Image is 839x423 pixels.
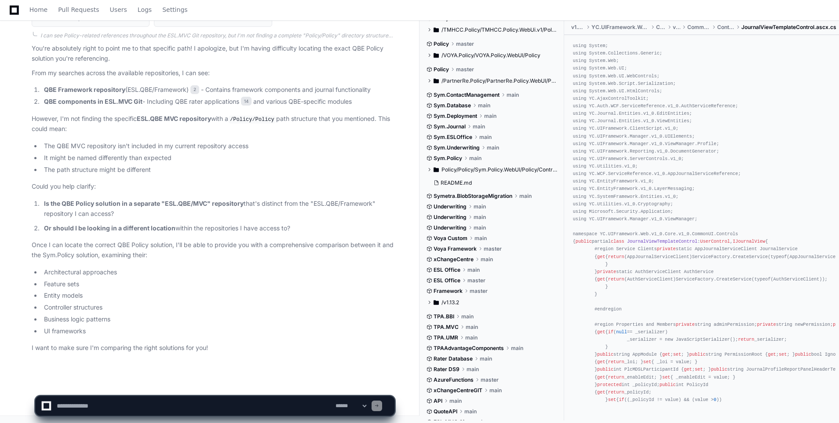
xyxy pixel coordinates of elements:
[434,345,504,352] span: TPAAdvantageComponents
[434,134,472,141] span: Sym.ESLOffice
[434,324,459,331] span: TPA.MVC
[597,352,613,357] span: public
[474,203,486,210] span: main
[32,182,394,192] p: Could you help clarify:
[190,85,199,94] span: 2
[779,352,787,357] span: set
[434,25,439,35] svg: Directory
[434,297,439,308] svg: Directory
[597,359,605,365] span: get
[484,113,496,120] span: main
[434,334,458,341] span: TPA.UMR
[434,66,449,73] span: Policy
[608,375,624,380] span: return
[41,85,394,95] li: (ESL.QBE/Framework) - Contains framework components and journal functionality
[434,224,467,231] span: Underwriting
[32,240,394,260] p: Once I can locate the correct QBE Policy solution, I'll be able to provide you with a comprehensi...
[576,239,592,244] span: public
[434,102,471,109] span: Sym.Database
[456,66,474,73] span: master
[687,24,710,31] span: CommonUI
[434,113,477,120] span: Sym.Deployment
[427,23,558,37] button: /TMHCC.Policy/TMHCC.Policy.WebUi.v1/Policy/Controllers/Profile
[434,313,454,320] span: TPA.BBI
[738,337,754,342] span: return
[519,193,532,200] span: main
[434,123,466,130] span: Sym.Journal
[41,326,394,336] li: UI frameworks
[481,376,499,383] span: master
[711,367,727,372] span: public
[597,367,613,372] span: public
[32,114,394,134] p: However, I'm not finding the specific with a path structure that you mentioned. This could mean:
[673,24,681,31] span: v1.0
[768,352,776,357] span: get
[662,352,670,357] span: get
[32,68,394,78] p: From my searches across the available repositories, I can see:
[41,97,394,107] li: - Including QBE rater applications and various QBE-specific modules
[481,256,493,263] span: main
[58,7,99,12] span: Pull Requests
[434,144,480,151] span: Sym.Underwriting
[434,355,473,362] span: Rater Database
[461,313,474,320] span: main
[608,277,624,282] span: return
[656,24,665,31] span: Core
[434,266,460,273] span: ESL Office
[41,153,394,163] li: It might be named differently than expected
[427,48,558,62] button: /VOYA.Policy/VOYA.Policy.WebUI/Policy
[434,203,467,210] span: Underwriting
[456,40,474,47] span: master
[434,40,449,47] span: Policy
[162,7,187,12] span: Settings
[434,235,467,242] span: Voya Custom
[434,164,439,175] svg: Directory
[41,267,394,277] li: Architectural approaches
[434,155,462,162] span: Sym.Policy
[467,266,480,273] span: main
[434,91,500,98] span: Sym.ContactManagement
[434,376,474,383] span: AzureFunctions
[597,329,605,335] span: get
[487,144,499,151] span: main
[441,166,558,173] span: Policy/Policy/Sym.Policy.WebUI/Policy/Controllers
[676,322,695,327] span: private
[469,155,482,162] span: main
[733,239,765,244] span: IJournalView
[44,98,142,105] strong: QBE components in ESL.MVC Git
[511,345,523,352] span: main
[41,314,394,325] li: Business logic patterns
[434,76,439,86] svg: Directory
[591,24,649,31] span: YC.UIFramework.Web.v1_0
[434,50,439,61] svg: Directory
[741,24,836,31] span: JournalViewTemplateControl.ascx.cs
[474,224,486,231] span: main
[434,366,460,373] span: Rater DS9
[44,200,244,207] strong: Is the QBE Policy solution in a separate "ESL.QBE/MVC" repository
[479,134,492,141] span: main
[40,32,394,39] div: I can see Policy-related references throughout the ESL.MVC Git repository, but I'm not finding a ...
[427,163,558,177] button: Policy/Policy/Sym.Policy.WebUI/Policy/Controllers
[41,303,394,313] li: Controller structures
[467,277,485,284] span: master
[657,247,676,252] span: private
[480,355,492,362] span: main
[32,343,394,353] p: I want to make sure I'm comparing the right solutions for you!
[467,366,479,373] span: main
[597,269,616,274] span: private
[44,199,394,219] p: that's distinct from the "ESL.QBE/Framework" repository I can access?
[597,375,605,380] span: get
[466,324,478,331] span: main
[757,322,776,327] span: private
[434,288,463,295] span: Framework
[110,7,127,12] span: Users
[507,91,519,98] span: main
[441,52,540,59] span: /VOYA.Policy/VOYA.Policy.WebUI/Policy
[228,116,276,124] code: /Policy/Policy
[608,359,624,365] span: return
[441,26,558,33] span: /TMHCC.Policy/TMHCC.Policy.WebUi.v1/Policy/Controllers/Profile
[427,295,558,310] button: /v1.13.2
[138,7,152,12] span: Logs
[434,277,460,284] span: ESL Office
[441,179,472,186] span: README.md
